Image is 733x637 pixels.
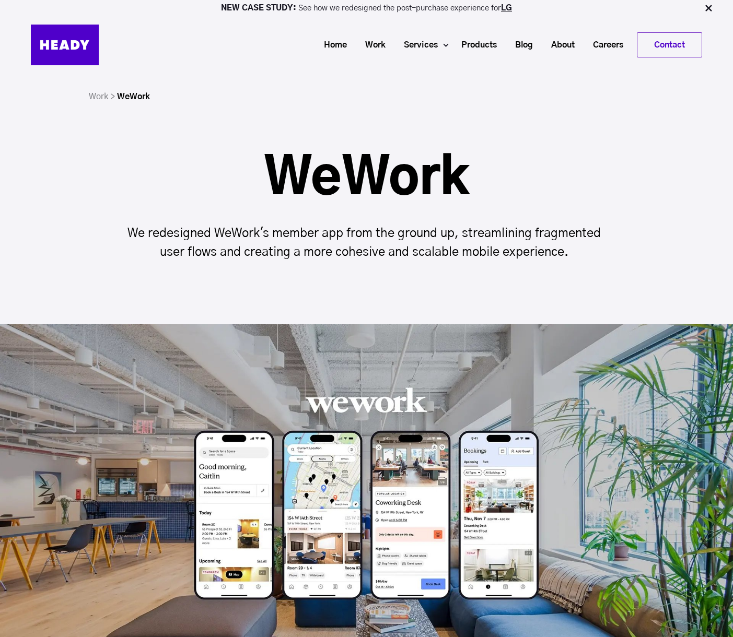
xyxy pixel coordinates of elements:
a: Work > [89,92,115,101]
strong: NEW CASE STUDY: [221,4,298,12]
a: Products [448,36,502,55]
a: Contact [637,33,702,57]
a: About [538,36,580,55]
p: See how we redesigned the post-purchase experience for [5,4,728,12]
a: Home [311,36,352,55]
a: Work [352,36,391,55]
a: Blog [502,36,538,55]
h1: WeWork [118,154,615,204]
div: Navigation Menu [109,32,702,57]
a: LG [501,4,512,12]
a: Services [391,36,443,55]
p: We redesigned WeWork's member app from the ground up, streamlining fragmented user flows and crea... [118,224,615,262]
li: WeWork [117,89,150,104]
img: Close Bar [703,3,714,14]
a: Careers [580,36,629,55]
img: Heady_Logo_Web-01 (1) [31,25,99,65]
